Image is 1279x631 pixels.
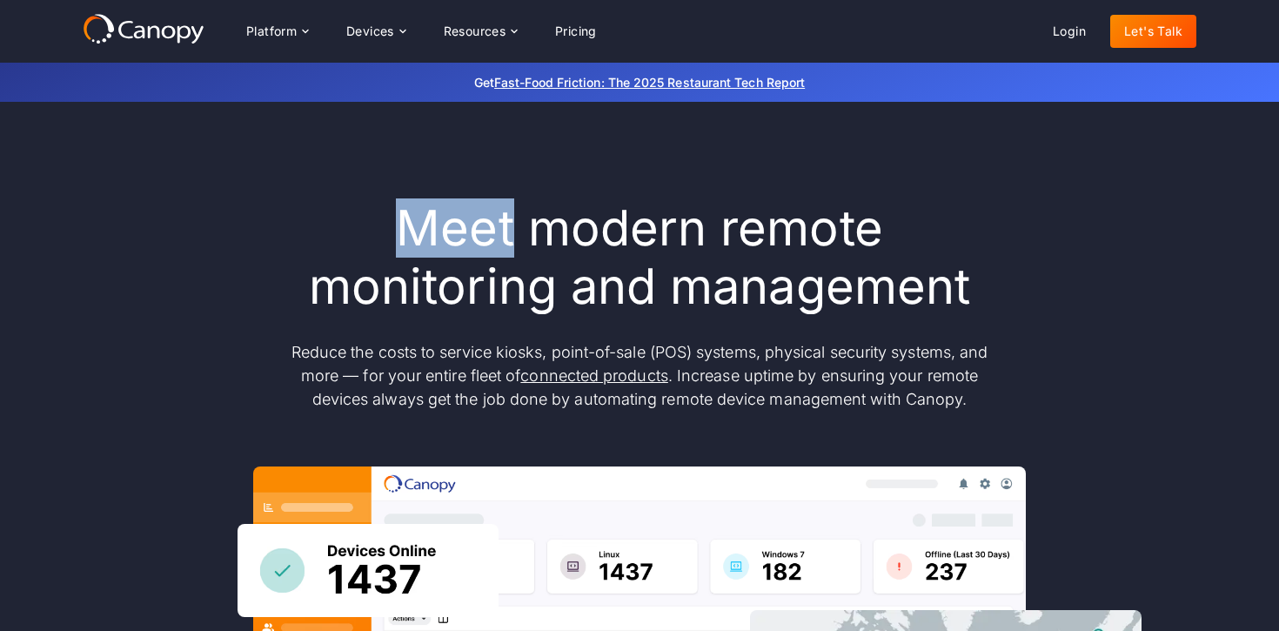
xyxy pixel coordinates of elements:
[494,75,805,90] a: Fast-Food Friction: The 2025 Restaurant Tech Report
[520,366,667,385] a: connected products
[274,340,1005,411] p: Reduce the costs to service kiosks, point-of-sale (POS) systems, physical security systems, and m...
[541,15,611,48] a: Pricing
[332,14,419,49] div: Devices
[430,14,531,49] div: Resources
[444,25,506,37] div: Resources
[346,25,394,37] div: Devices
[1039,15,1100,48] a: Login
[246,25,297,37] div: Platform
[232,14,322,49] div: Platform
[1110,15,1196,48] a: Let's Talk
[238,524,499,617] img: Canopy sees how many devices are online
[213,73,1066,91] p: Get
[274,199,1005,316] h1: Meet modern remote monitoring and management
